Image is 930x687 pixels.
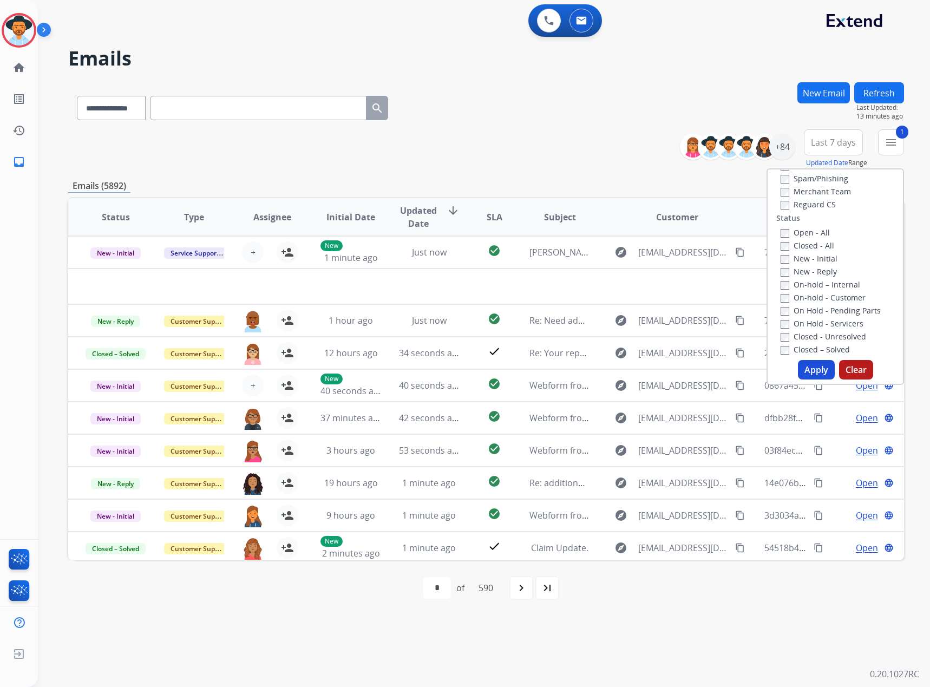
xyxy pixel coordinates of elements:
span: Open [856,379,878,392]
img: agent-avatar [242,472,264,495]
label: New - Reply [781,266,837,277]
button: New Email [797,82,850,103]
mat-icon: language [884,446,894,455]
span: Status [102,211,130,224]
mat-icon: check_circle [488,507,501,520]
span: Range [806,158,867,167]
label: Open - All [781,227,830,238]
input: On Hold - Servicers [781,320,789,329]
span: Open [856,411,878,424]
mat-icon: explore [614,476,627,489]
span: 1 [896,126,908,139]
button: 1 [878,129,904,155]
p: 0.20.1027RC [870,668,919,681]
span: 3 hours ago [326,444,375,456]
mat-icon: explore [614,541,627,554]
span: [PERSON_NAME] - Contract ID - ce52ab64-8a10-417a-a14f-491a4952fc05 [529,246,819,258]
label: Closed - All [781,240,834,251]
mat-icon: check [488,540,501,553]
span: Customer Support [164,511,234,522]
mat-icon: person_add [281,346,294,359]
span: [EMAIL_ADDRESS][DOMAIN_NAME] [638,509,730,522]
span: [EMAIL_ADDRESS][DOMAIN_NAME] [638,444,730,457]
label: Merchant Team [781,186,851,197]
mat-icon: inbox [12,155,25,168]
mat-icon: content_copy [735,446,745,455]
span: Last Updated: [856,103,904,112]
mat-icon: explore [614,246,627,259]
span: 37 minutes ago [320,412,383,424]
span: 9 hours ago [326,509,375,521]
mat-icon: explore [614,411,627,424]
span: Assignee [253,211,291,224]
h2: Emails [68,48,904,69]
span: 28ba3cf5-0fc3-4e8b-9b2e-388478a84bf7 [764,347,926,359]
label: On Hold - Servicers [781,318,863,329]
span: Conversation ID [764,204,825,230]
span: Customer Support [164,413,234,424]
span: Just now [412,315,447,326]
span: Initial Date [326,211,375,224]
p: Emails (5892) [68,179,130,193]
span: Customer Support [164,446,234,457]
span: New - Reply [91,478,140,489]
mat-icon: content_copy [814,381,823,390]
div: of [456,581,464,594]
span: Open [856,444,878,457]
input: On-hold – Internal [781,281,789,290]
mat-icon: content_copy [735,511,745,520]
mat-icon: person_add [281,379,294,392]
span: 53 seconds ago [399,444,462,456]
img: agent-avatar [242,342,264,365]
mat-icon: check_circle [488,475,501,488]
button: + [242,241,264,263]
mat-icon: content_copy [814,478,823,488]
span: Customer Support [164,348,234,359]
mat-icon: last_page [541,581,554,594]
span: Open [856,509,878,522]
mat-icon: check_circle [488,244,501,257]
span: 1 minute ago [402,477,456,489]
mat-icon: person_add [281,476,294,489]
img: avatar [4,15,34,45]
mat-icon: home [12,61,25,74]
span: Customer [656,211,698,224]
mat-icon: content_copy [735,543,745,553]
span: 34 seconds ago [399,347,462,359]
span: Just now [412,246,447,258]
p: New [320,536,343,547]
mat-icon: arrow_downward [447,204,460,217]
label: Closed – Solved [781,344,850,355]
span: 40 seconds ago [399,380,462,391]
span: Subject [544,211,576,224]
span: Closed – Solved [86,543,146,554]
span: Customer Support [164,381,234,392]
span: + [251,379,256,392]
span: Closed – Solved [86,348,146,359]
span: 03f84ece-05b2-441d-90f4-434ec051349e [764,444,927,456]
span: 12 hours ago [324,347,378,359]
mat-icon: menu [885,136,898,149]
mat-icon: check_circle [488,442,501,455]
span: New - Reply [91,316,140,327]
span: Updated Date [399,204,438,230]
span: 40 seconds ago [320,385,384,397]
span: New - Initial [90,511,141,522]
span: 76e7f616-b53d-4751-9a99-bef987c1a96c [764,315,927,326]
label: On-hold - Customer [781,292,866,303]
mat-icon: explore [614,346,627,359]
span: Re: Your repaired product has shipped [529,347,688,359]
mat-icon: content_copy [814,446,823,455]
span: [EMAIL_ADDRESS][DOMAIN_NAME] [638,379,730,392]
span: Last 7 days [811,140,856,145]
span: Open [856,541,878,554]
label: On Hold - Pending Parts [781,305,881,316]
img: agent-avatar [242,310,264,332]
span: [EMAIL_ADDRESS][DOMAIN_NAME] [638,246,730,259]
mat-icon: explore [614,314,627,327]
mat-icon: check_circle [488,377,501,390]
mat-icon: person_add [281,411,294,424]
button: Apply [798,360,835,380]
span: 13 minutes ago [856,112,904,121]
span: New - Initial [90,446,141,457]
